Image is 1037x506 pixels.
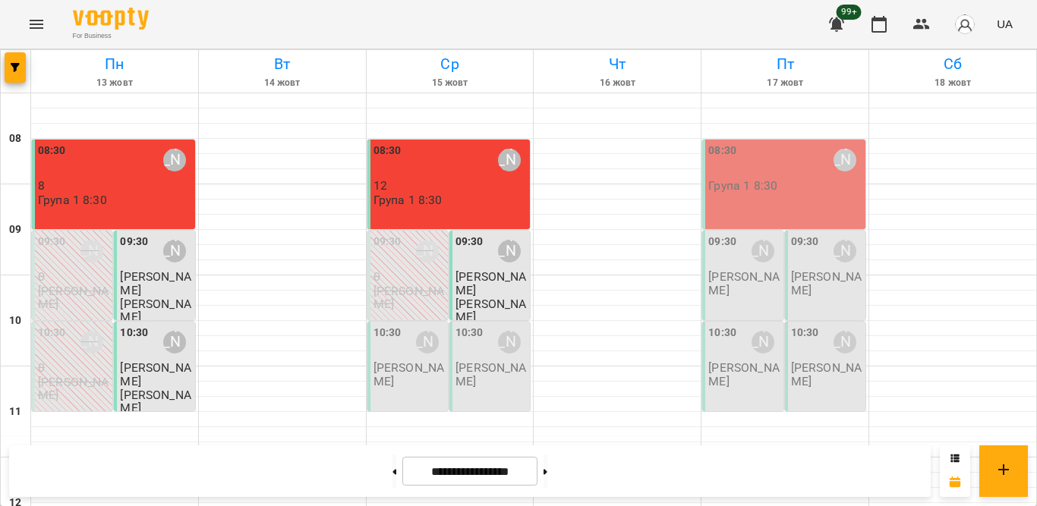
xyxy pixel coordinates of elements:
[455,234,484,250] label: 09:30
[163,149,186,171] div: Тетяна Орешко-Кушнір
[201,76,364,90] h6: 14 жовт
[708,270,780,297] p: [PERSON_NAME]
[704,52,866,76] h6: Пт
[369,52,531,76] h6: Ср
[80,240,103,262] div: Тетяна Орешко-Кушнір
[752,331,774,354] div: Тетяна Орешко-Кушнір
[416,331,439,354] div: Тетяна Орешко-Кушнір
[33,52,196,76] h6: Пн
[791,361,862,388] p: [PERSON_NAME]
[991,10,1019,38] button: UA
[704,76,866,90] h6: 17 жовт
[374,193,443,206] p: Група 1 8:30
[872,76,1034,90] h6: 18 жовт
[997,16,1013,32] span: UA
[498,149,521,171] div: Тетяна Орешко-Кушнір
[455,361,527,388] p: [PERSON_NAME]
[163,240,186,262] div: Тетяна Орешко-Кушнір
[9,313,21,329] h6: 10
[752,240,774,262] div: Тетяна Орешко-Кушнір
[73,8,149,30] img: Voopty Logo
[38,179,192,192] p: 8
[498,240,521,262] div: Тетяна Орешко-Кушнір
[536,76,698,90] h6: 16 жовт
[374,325,402,341] label: 10:30
[38,361,109,374] p: 0
[708,143,736,159] label: 08:30
[38,376,109,402] p: [PERSON_NAME]
[708,361,780,388] p: [PERSON_NAME]
[38,234,66,250] label: 09:30
[80,331,103,354] div: Тетяна Орешко-Кушнір
[120,325,148,341] label: 10:30
[374,143,402,159] label: 08:30
[872,52,1034,76] h6: Сб
[374,361,445,388] p: [PERSON_NAME]
[834,331,856,354] div: Тетяна Орешко-Кушнір
[120,297,191,324] p: [PERSON_NAME]
[455,297,527,324] p: [PERSON_NAME]
[416,240,439,262] div: Тетяна Орешко-Кушнір
[791,325,819,341] label: 10:30
[120,269,191,297] span: [PERSON_NAME]
[374,179,528,192] p: 12
[38,284,109,311] p: [PERSON_NAME]
[18,6,55,42] button: Menu
[708,234,736,250] label: 09:30
[834,240,856,262] div: Тетяна Орешко-Кушнір
[163,331,186,354] div: Тетяна Орешко-Кушнір
[834,149,856,171] div: Тетяна Орешко-Кушнір
[38,143,66,159] label: 08:30
[837,5,862,20] span: 99+
[38,193,107,206] p: Група 1 8:30
[374,284,445,311] p: [PERSON_NAME]
[120,234,148,250] label: 09:30
[38,270,109,283] p: 0
[120,388,191,415] p: [PERSON_NAME]
[791,234,819,250] label: 09:30
[455,269,526,297] span: [PERSON_NAME]
[33,76,196,90] h6: 13 жовт
[369,76,531,90] h6: 15 жовт
[9,222,21,238] h6: 09
[374,270,445,283] p: 0
[38,325,66,341] label: 10:30
[201,52,364,76] h6: Вт
[498,331,521,354] div: Тетяна Орешко-Кушнір
[954,14,976,35] img: avatar_s.png
[708,179,777,192] p: Група 1 8:30
[9,404,21,420] h6: 11
[708,325,736,341] label: 10:30
[455,325,484,341] label: 10:30
[536,52,698,76] h6: Чт
[120,360,191,388] span: [PERSON_NAME]
[374,234,402,250] label: 09:30
[791,270,862,297] p: [PERSON_NAME]
[9,130,21,147] h6: 08
[73,31,149,41] span: For Business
